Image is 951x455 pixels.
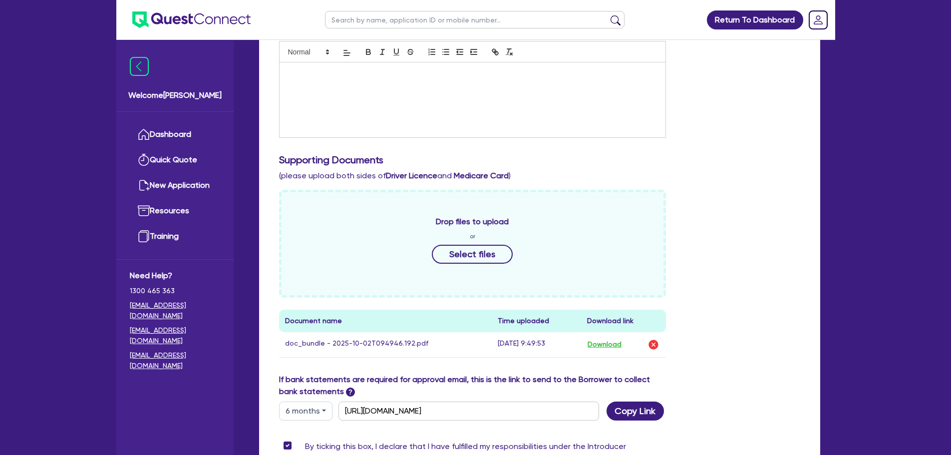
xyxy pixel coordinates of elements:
a: Quick Quote [130,147,220,173]
img: new-application [138,179,150,191]
input: Search by name, application ID or mobile number... [325,11,625,28]
span: or [470,232,475,241]
span: ? [346,388,355,397]
th: Document name [279,310,492,332]
th: Time uploaded [492,310,581,332]
a: Return To Dashboard [707,10,803,29]
th: Download link [581,310,666,332]
button: Download [587,338,622,351]
h3: Supporting Documents [279,154,800,166]
b: Medicare Card [454,171,509,180]
span: Need Help? [130,270,220,282]
a: New Application [130,173,220,198]
a: [EMAIL_ADDRESS][DOMAIN_NAME] [130,350,220,371]
a: Resources [130,198,220,224]
img: quick-quote [138,154,150,166]
span: (please upload both sides of and ) [279,171,511,180]
span: Drop files to upload [436,216,509,228]
img: icon-menu-close [130,57,149,76]
img: quest-connect-logo-blue [132,11,251,28]
a: Dropdown toggle [805,7,831,33]
a: [EMAIL_ADDRESS][DOMAIN_NAME] [130,325,220,346]
span: Welcome [PERSON_NAME] [128,89,222,101]
a: [EMAIL_ADDRESS][DOMAIN_NAME] [130,300,220,321]
b: Driver Licence [386,171,437,180]
label: If bank statements are required for approval email, this is the link to send to the Borrower to c... [279,374,666,398]
button: Select files [432,245,513,264]
a: Training [130,224,220,249]
a: Dashboard [130,122,220,147]
td: [DATE] 9:49:53 [492,332,581,358]
img: delete-icon [647,339,659,351]
td: doc_bundle - 2025-10-02T094946.192.pdf [279,332,492,358]
button: Copy Link [607,402,664,421]
span: 1300 465 363 [130,286,220,296]
img: resources [138,205,150,217]
img: training [138,230,150,242]
button: Dropdown toggle [279,402,332,421]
